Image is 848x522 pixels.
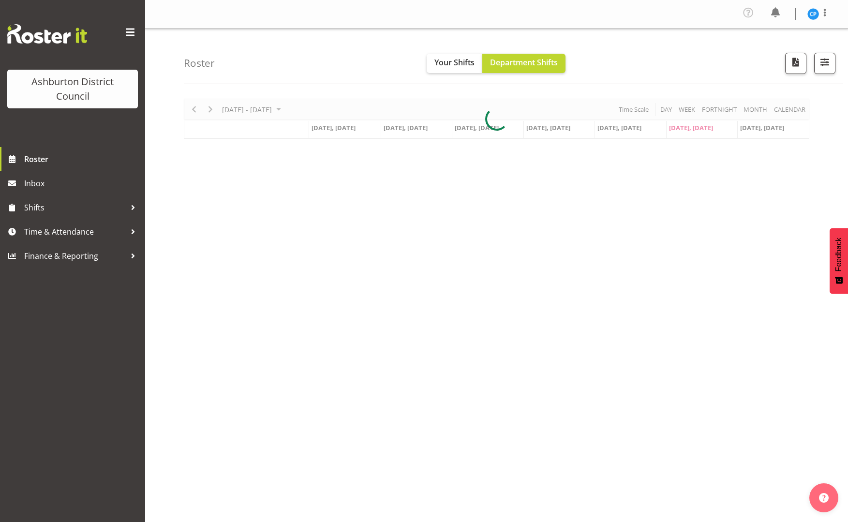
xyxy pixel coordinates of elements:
[184,58,215,69] h4: Roster
[7,24,87,44] img: Rosterit website logo
[434,57,475,68] span: Your Shifts
[482,54,565,73] button: Department Shifts
[24,176,140,191] span: Inbox
[17,75,128,104] div: Ashburton District Council
[814,53,835,74] button: Filter Shifts
[819,493,829,503] img: help-xxl-2.png
[24,249,126,263] span: Finance & Reporting
[24,200,126,215] span: Shifts
[24,152,140,166] span: Roster
[830,228,848,294] button: Feedback - Show survey
[807,8,819,20] img: charin-phumcharoen11025.jpg
[785,53,806,74] button: Download a PDF of the roster according to the set date range.
[490,57,558,68] span: Department Shifts
[24,224,126,239] span: Time & Attendance
[427,54,482,73] button: Your Shifts
[834,238,843,271] span: Feedback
